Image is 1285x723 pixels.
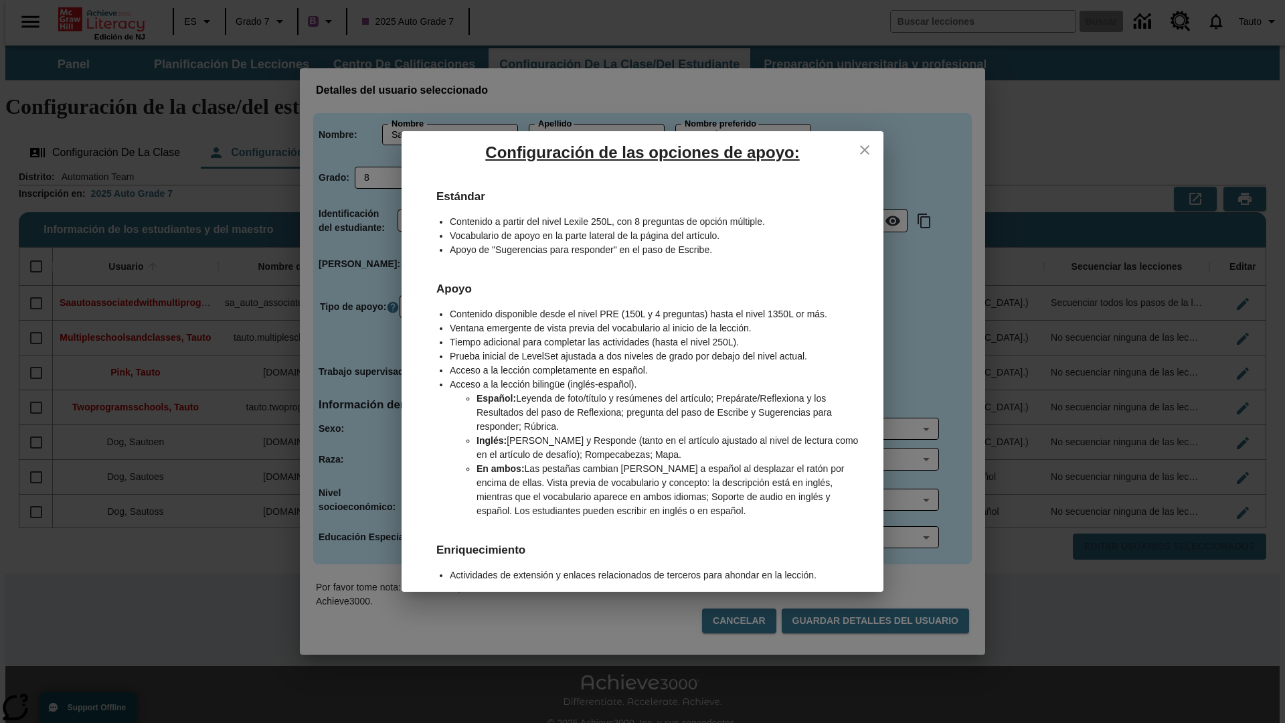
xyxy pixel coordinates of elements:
[477,463,525,474] b: En ambos:
[450,349,862,364] li: Prueba inicial de LevelSet ajustada a dos niveles de grado por debajo del nivel actual.
[450,243,862,257] li: Apoyo de "Sugerencias para responder" en el paso de Escribe.
[450,378,862,392] li: Acceso a la lección bilingüe (inglés-español).
[477,434,862,462] li: [PERSON_NAME] y Responde (tanto en el artículo ajustado al nivel de lectura como en el artículo d...
[851,137,878,163] button: close
[423,174,862,206] h6: Estándar
[450,335,862,349] li: Tiempo adicional para completar las actividades (hasta el nivel 250L).
[423,266,862,298] h6: Apoyo
[450,215,862,229] li: Contenido a partir del nivel Lexile 250L, con 8 preguntas de opción múltiple.
[450,364,862,378] li: Acceso a la lección completamente en español.
[477,393,516,404] b: Español:
[477,392,862,434] li: Leyenda de foto/título y resúmenes del artículo; Prepárate/Reflexiona y los Resultados del paso d...
[402,131,883,174] h5: Configuración de las opciones de apoyo:
[450,568,862,582] li: Actividades de extensión y enlaces relacionados de terceros para ahondar en la lección.
[450,229,862,243] li: Vocabulario de apoyo en la parte lateral de la página del artículo.
[477,462,862,518] li: Las pestañas cambian [PERSON_NAME] a español al desplazar el ratón por encima de ellas. Vista pre...
[477,435,507,446] b: Inglés:
[423,528,862,559] h6: Enriquecimiento
[450,307,862,321] li: Contenido disponible desde el nivel PRE (150L y 4 preguntas) hasta el nivel 1350L or más.
[450,321,862,335] li: Ventana emergente de vista previa del vocabulario al inicio de la lección.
